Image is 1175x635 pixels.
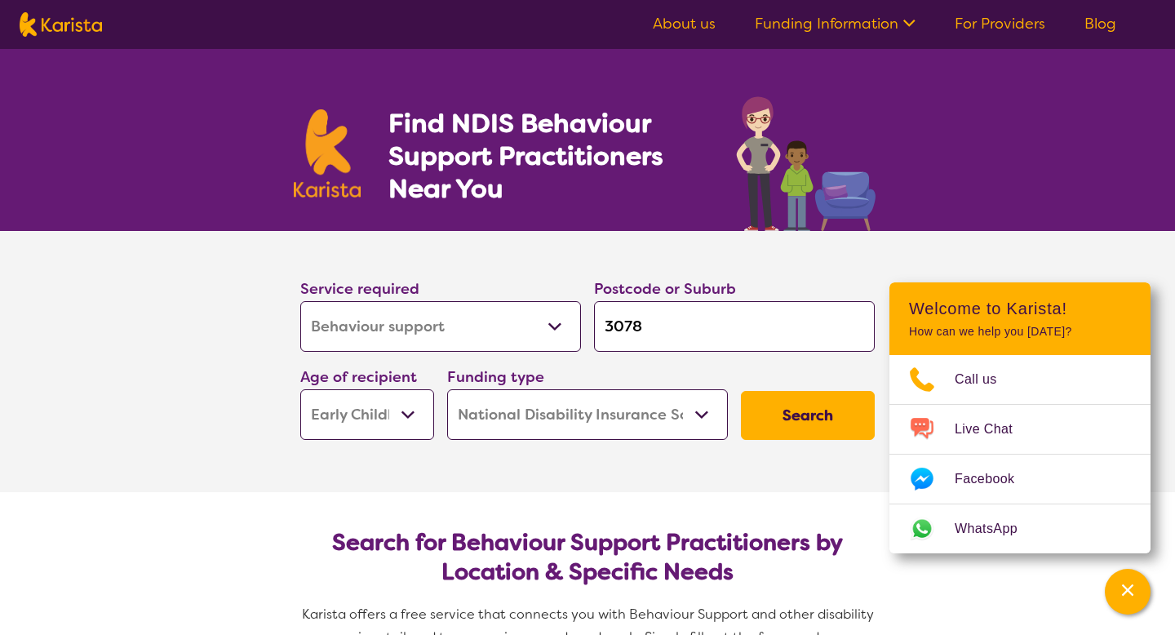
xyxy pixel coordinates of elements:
[300,367,417,387] label: Age of recipient
[955,367,1017,392] span: Call us
[955,417,1032,442] span: Live Chat
[594,301,875,352] input: Type
[741,391,875,440] button: Search
[1084,14,1116,33] a: Blog
[388,107,704,205] h1: Find NDIS Behaviour Support Practitioners Near You
[955,517,1037,541] span: WhatsApp
[594,279,736,299] label: Postcode or Suburb
[313,528,862,587] h2: Search for Behaviour Support Practitioners by Location & Specific Needs
[889,282,1151,553] div: Channel Menu
[909,325,1131,339] p: How can we help you [DATE]?
[732,88,881,231] img: behaviour-support
[1105,569,1151,615] button: Channel Menu
[955,467,1034,491] span: Facebook
[447,367,544,387] label: Funding type
[20,12,102,37] img: Karista logo
[889,504,1151,553] a: Web link opens in a new tab.
[755,14,916,33] a: Funding Information
[889,355,1151,553] ul: Choose channel
[955,14,1045,33] a: For Providers
[300,279,419,299] label: Service required
[653,14,716,33] a: About us
[909,299,1131,318] h2: Welcome to Karista!
[294,109,361,198] img: Karista logo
